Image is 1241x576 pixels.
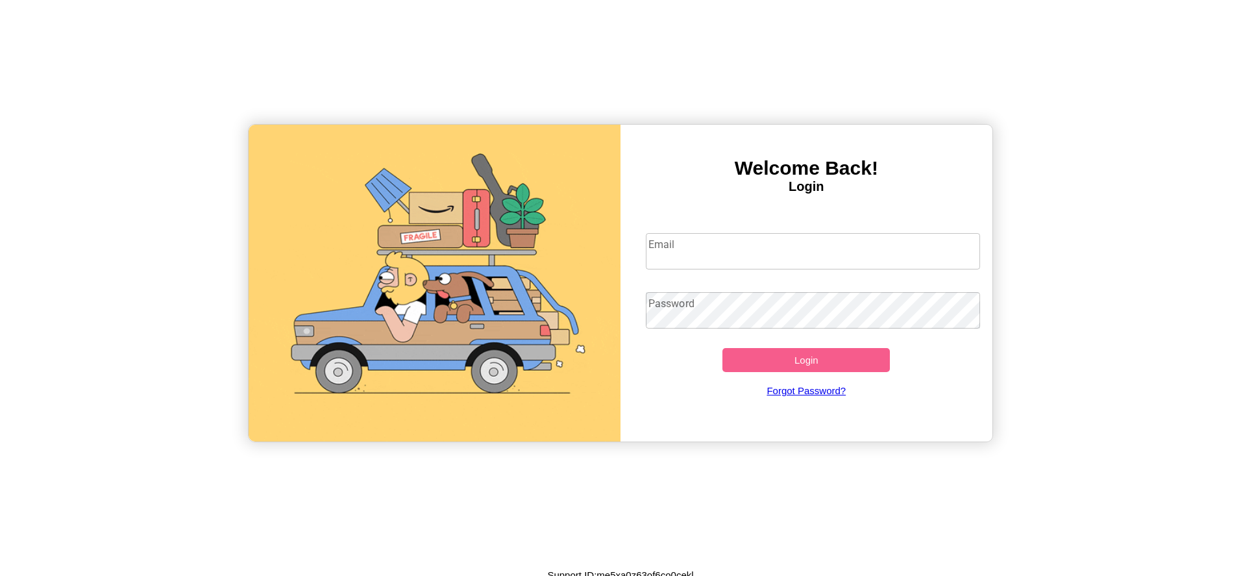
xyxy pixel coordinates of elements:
[249,125,620,442] img: gif
[620,157,992,179] h3: Welcome Back!
[620,179,992,194] h4: Login
[722,348,890,372] button: Login
[639,372,974,409] a: Forgot Password?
